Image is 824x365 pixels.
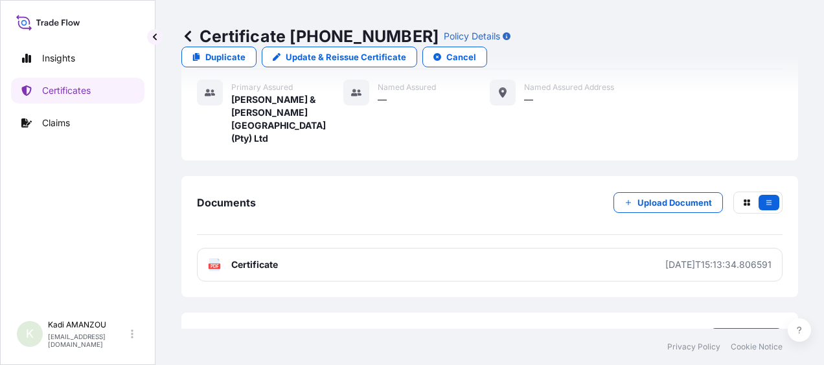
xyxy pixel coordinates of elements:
[48,333,128,348] p: [EMAIL_ADDRESS][DOMAIN_NAME]
[48,320,128,330] p: Kadi AMANZOU
[26,327,34,340] span: K
[667,342,720,352] a: Privacy Policy
[11,45,144,71] a: Insights
[422,47,487,67] button: Cancel
[11,78,144,104] a: Certificates
[262,47,417,67] a: Update & Reissue Certificate
[197,196,256,209] span: Documents
[731,342,783,352] a: Cookie Notice
[446,50,476,63] p: Cancel
[378,93,387,106] span: —
[444,30,500,43] p: Policy Details
[11,110,144,136] a: Claims
[524,93,533,106] span: —
[665,258,772,271] div: [DATE]T15:13:34.806591
[42,52,75,65] p: Insights
[231,258,278,271] span: Certificate
[286,50,406,63] p: Update & Reissue Certificate
[637,196,712,209] p: Upload Document
[181,26,439,47] p: Certificate [PHONE_NUMBER]
[197,248,783,282] a: PDFCertificate[DATE]T15:13:34.806591
[613,192,723,213] button: Upload Document
[710,328,783,349] a: File a Claim
[181,47,257,67] a: Duplicate
[42,84,91,97] p: Certificates
[205,50,246,63] p: Duplicate
[42,116,70,129] p: Claims
[231,93,343,145] span: [PERSON_NAME] & [PERSON_NAME] [GEOGRAPHIC_DATA] (Pty) Ltd
[211,264,219,269] text: PDF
